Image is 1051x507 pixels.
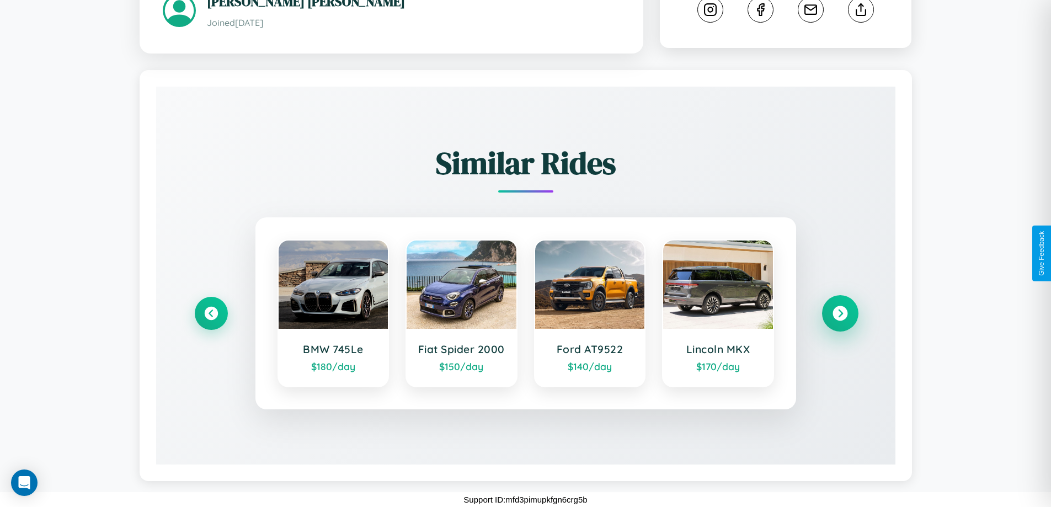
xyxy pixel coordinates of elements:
div: Open Intercom Messenger [11,469,38,496]
h2: Similar Rides [195,142,857,184]
a: BMW 745Le$180/day [278,239,390,387]
div: $ 170 /day [674,360,762,372]
div: $ 180 /day [290,360,377,372]
a: Fiat Spider 2000$150/day [406,239,518,387]
h3: Lincoln MKX [674,343,762,356]
h3: Ford AT9522 [546,343,634,356]
p: Joined [DATE] [207,15,620,31]
div: $ 140 /day [546,360,634,372]
h3: BMW 745Le [290,343,377,356]
h3: Fiat Spider 2000 [418,343,505,356]
p: Support ID: mfd3pimupkfgn6crg5b [463,492,587,507]
div: Give Feedback [1038,231,1045,276]
a: Ford AT9522$140/day [534,239,646,387]
div: $ 150 /day [418,360,505,372]
a: Lincoln MKX$170/day [662,239,774,387]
